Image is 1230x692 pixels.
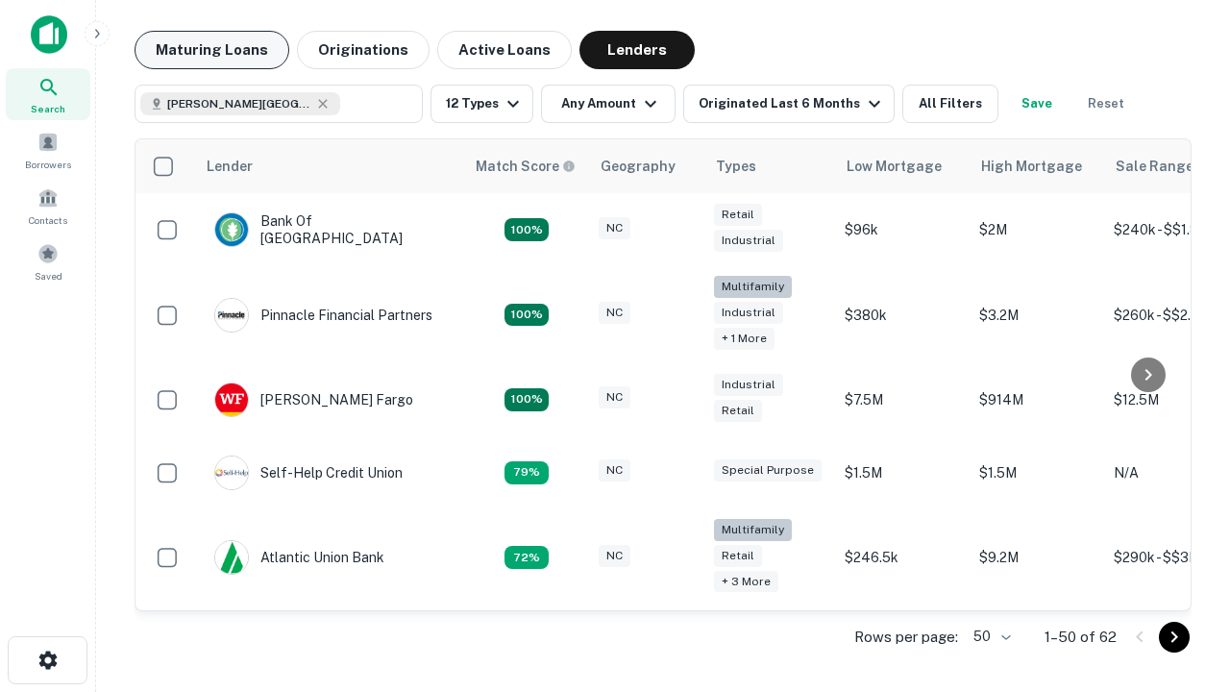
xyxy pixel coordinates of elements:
[31,15,67,54] img: capitalize-icon.png
[835,436,970,509] td: $1.5M
[714,571,778,593] div: + 3 more
[966,623,1014,651] div: 50
[214,298,432,333] div: Pinnacle Financial Partners
[504,388,549,411] div: Matching Properties: 15, hasApolloMatch: undefined
[1116,155,1193,178] div: Sale Range
[599,302,630,324] div: NC
[167,95,311,112] span: [PERSON_NAME][GEOGRAPHIC_DATA], [GEOGRAPHIC_DATA]
[1134,538,1230,630] iframe: Chat Widget
[215,383,248,416] img: picture
[35,268,62,284] span: Saved
[714,400,762,422] div: Retail
[714,230,783,252] div: Industrial
[599,545,630,567] div: NC
[601,155,676,178] div: Geography
[902,85,998,123] button: All Filters
[195,139,464,193] th: Lender
[1159,622,1190,653] button: Go to next page
[854,626,958,649] p: Rows per page:
[214,383,413,417] div: [PERSON_NAME] Fargo
[430,85,533,123] button: 12 Types
[599,217,630,239] div: NC
[215,299,248,332] img: picture
[297,31,430,69] button: Originations
[1006,85,1068,123] button: Save your search to get updates of matches that match your search criteria.
[25,157,71,172] span: Borrowers
[599,386,630,408] div: NC
[215,457,248,489] img: picture
[714,459,822,482] div: Special Purpose
[847,155,942,178] div: Low Mortgage
[504,461,549,484] div: Matching Properties: 11, hasApolloMatch: undefined
[589,139,704,193] th: Geography
[716,155,756,178] div: Types
[835,139,970,193] th: Low Mortgage
[970,605,1104,679] td: $3.3M
[504,546,549,569] div: Matching Properties: 10, hasApolloMatch: undefined
[835,266,970,363] td: $380k
[714,519,792,541] div: Multifamily
[476,156,572,177] h6: Match Score
[504,304,549,327] div: Matching Properties: 25, hasApolloMatch: undefined
[214,212,445,247] div: Bank Of [GEOGRAPHIC_DATA]
[437,31,572,69] button: Active Loans
[214,456,403,490] div: Self-help Credit Union
[541,85,676,123] button: Any Amount
[599,459,630,482] div: NC
[704,139,835,193] th: Types
[699,92,886,115] div: Originated Last 6 Months
[214,540,384,575] div: Atlantic Union Bank
[714,302,783,324] div: Industrial
[714,204,762,226] div: Retail
[1045,626,1117,649] p: 1–50 of 62
[835,605,970,679] td: $200k
[714,328,775,350] div: + 1 more
[476,156,576,177] div: Capitalize uses an advanced AI algorithm to match your search with the best lender. The match sco...
[970,266,1104,363] td: $3.2M
[464,139,589,193] th: Capitalize uses an advanced AI algorithm to match your search with the best lender. The match sco...
[6,124,90,176] a: Borrowers
[135,31,289,69] button: Maturing Loans
[981,155,1082,178] div: High Mortgage
[215,541,248,574] img: picture
[29,212,67,228] span: Contacts
[504,218,549,241] div: Matching Properties: 14, hasApolloMatch: undefined
[970,139,1104,193] th: High Mortgage
[714,276,792,298] div: Multifamily
[683,85,895,123] button: Originated Last 6 Months
[835,509,970,606] td: $246.5k
[579,31,695,69] button: Lenders
[714,545,762,567] div: Retail
[215,213,248,246] img: picture
[835,363,970,436] td: $7.5M
[970,363,1104,436] td: $914M
[207,155,253,178] div: Lender
[835,193,970,266] td: $96k
[970,193,1104,266] td: $2M
[714,374,783,396] div: Industrial
[6,68,90,120] a: Search
[970,436,1104,509] td: $1.5M
[1075,85,1137,123] button: Reset
[31,101,65,116] span: Search
[970,509,1104,606] td: $9.2M
[6,180,90,232] a: Contacts
[6,235,90,287] a: Saved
